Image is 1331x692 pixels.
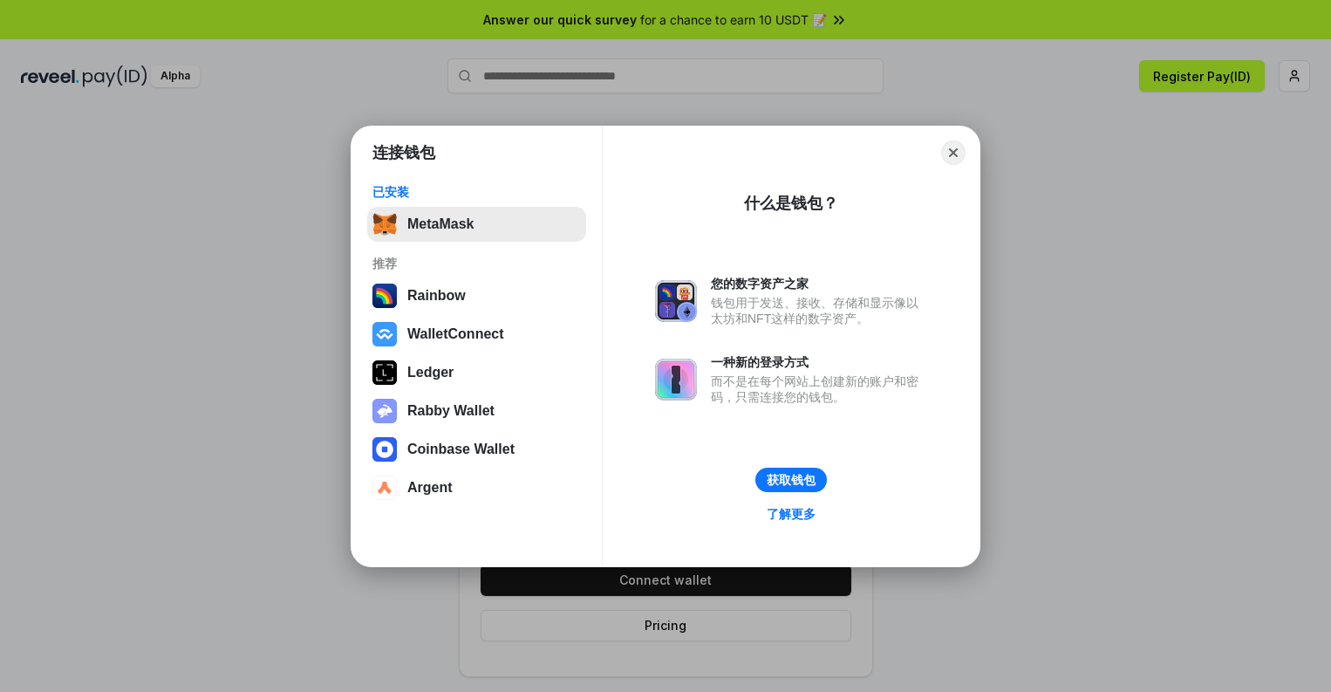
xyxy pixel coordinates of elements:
img: svg+xml,%3Csvg%20xmlns%3D%22http%3A%2F%2Fwww.w3.org%2F2000%2Fsvg%22%20fill%3D%22none%22%20viewBox... [372,399,397,423]
button: Rainbow [367,278,586,313]
img: svg+xml,%3Csvg%20xmlns%3D%22http%3A%2F%2Fwww.w3.org%2F2000%2Fsvg%22%20width%3D%2228%22%20height%3... [372,360,397,385]
img: svg+xml,%3Csvg%20fill%3D%22none%22%20height%3D%2233%22%20viewBox%3D%220%200%2035%2033%22%20width%... [372,212,397,236]
div: 推荐 [372,256,581,271]
div: 钱包用于发送、接收、存储和显示像以太坊和NFT这样的数字资产。 [711,295,927,326]
button: Argent [367,470,586,505]
img: svg+xml,%3Csvg%20width%3D%22120%22%20height%3D%22120%22%20viewBox%3D%220%200%20120%20120%22%20fil... [372,284,397,308]
div: 您的数字资产之家 [711,276,927,291]
button: MetaMask [367,207,586,242]
div: Coinbase Wallet [407,442,515,457]
div: 一种新的登录方式 [711,354,927,370]
img: svg+xml,%3Csvg%20width%3D%2228%22%20height%3D%2228%22%20viewBox%3D%220%200%2028%2028%22%20fill%3D... [372,322,397,346]
img: svg+xml,%3Csvg%20xmlns%3D%22http%3A%2F%2Fwww.w3.org%2F2000%2Fsvg%22%20fill%3D%22none%22%20viewBox... [655,280,697,322]
div: Argent [407,480,453,496]
div: Rabby Wallet [407,403,495,419]
div: 什么是钱包？ [744,193,838,214]
img: svg+xml,%3Csvg%20width%3D%2228%22%20height%3D%2228%22%20viewBox%3D%220%200%2028%2028%22%20fill%3D... [372,437,397,462]
button: WalletConnect [367,317,586,352]
button: Close [941,140,966,165]
button: Rabby Wallet [367,394,586,428]
a: 了解更多 [756,503,826,525]
img: svg+xml,%3Csvg%20width%3D%2228%22%20height%3D%2228%22%20viewBox%3D%220%200%2028%2028%22%20fill%3D... [372,476,397,500]
div: 已安装 [372,184,581,200]
button: 获取钱包 [755,468,827,492]
div: Rainbow [407,288,466,304]
button: Coinbase Wallet [367,432,586,467]
button: Ledger [367,355,586,390]
div: 而不是在每个网站上创建新的账户和密码，只需连接您的钱包。 [711,373,927,405]
div: WalletConnect [407,326,504,342]
h1: 连接钱包 [372,142,435,163]
div: MetaMask [407,216,474,232]
div: 获取钱包 [767,472,816,488]
div: 了解更多 [767,506,816,522]
div: Ledger [407,365,454,380]
img: svg+xml,%3Csvg%20xmlns%3D%22http%3A%2F%2Fwww.w3.org%2F2000%2Fsvg%22%20fill%3D%22none%22%20viewBox... [655,359,697,401]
